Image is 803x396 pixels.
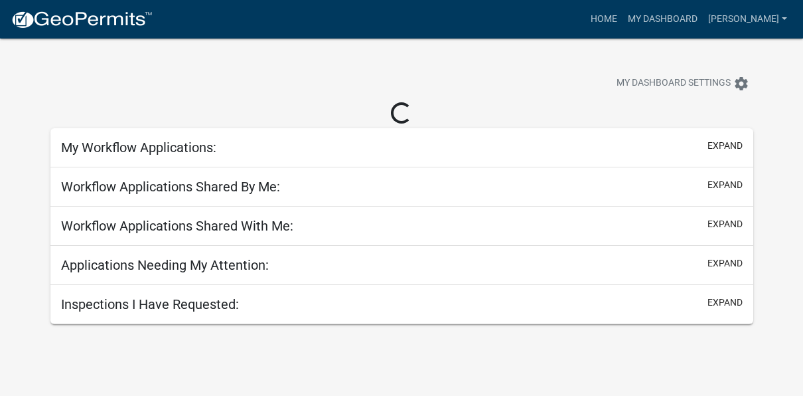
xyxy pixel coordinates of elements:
[606,70,760,96] button: My Dashboard Settingssettings
[61,179,280,195] h5: Workflow Applications Shared By Me:
[622,7,703,32] a: My Dashboard
[703,7,792,32] a: [PERSON_NAME]
[707,217,743,231] button: expand
[733,76,749,92] i: settings
[617,76,731,92] span: My Dashboard Settings
[61,218,293,234] h5: Workflow Applications Shared With Me:
[707,296,743,310] button: expand
[707,256,743,270] button: expand
[585,7,622,32] a: Home
[61,140,216,155] h5: My Workflow Applications:
[61,296,239,312] h5: Inspections I Have Requested:
[61,257,269,273] h5: Applications Needing My Attention:
[707,139,743,153] button: expand
[707,178,743,192] button: expand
